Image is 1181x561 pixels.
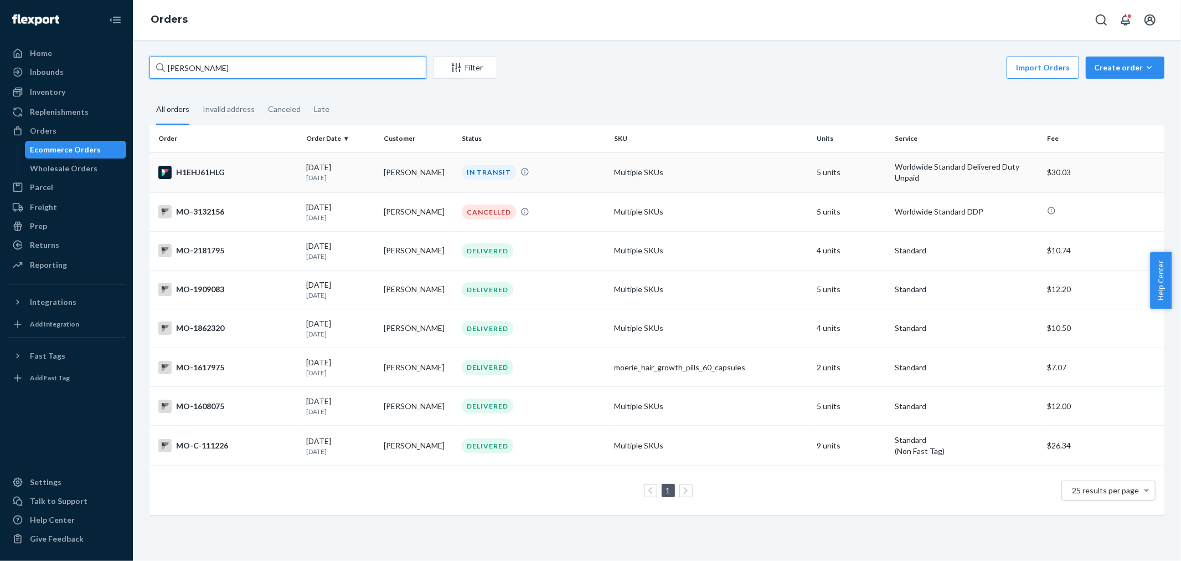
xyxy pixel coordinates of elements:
td: Multiple SKUs [610,231,813,270]
a: Settings [7,473,126,491]
div: DELIVERED [462,243,513,258]
button: Create order [1086,57,1164,79]
th: Order Date [302,125,380,152]
p: Worldwide Standard Delivered Duty Unpaid [895,161,1038,183]
div: Orders [30,125,56,136]
p: [DATE] [306,173,375,182]
td: $10.50 [1043,309,1164,348]
p: [DATE] [306,447,375,456]
div: [DATE] [306,162,375,182]
td: [PERSON_NAME] [379,309,457,348]
td: 5 units [813,152,891,192]
div: [DATE] [306,241,375,261]
th: Status [457,125,610,152]
div: [DATE] [306,357,375,378]
a: Reporting [7,256,126,274]
div: Fast Tags [30,350,65,361]
img: Flexport logo [12,14,59,25]
td: $12.00 [1043,387,1164,426]
a: Wholesale Orders [25,160,127,177]
div: Add Fast Tag [30,373,70,382]
button: Give Feedback [7,530,126,548]
div: CANCELLED [462,205,516,220]
div: Freight [30,202,57,213]
div: DELIVERED [462,360,513,375]
div: Late [314,95,329,124]
p: [DATE] [306,407,375,416]
div: Give Feedback [30,533,84,544]
td: Multiple SKUs [610,309,813,348]
div: Invalid address [203,95,255,124]
td: [PERSON_NAME] [379,270,457,309]
div: Inventory [30,86,65,98]
div: Settings [30,477,61,488]
a: Replenishments [7,103,126,121]
th: Service [890,125,1043,152]
a: Add Integration [7,315,126,333]
a: Talk to Support [7,492,126,510]
input: Search orders [149,57,426,79]
td: Multiple SKUs [610,192,813,231]
button: Close Navigation [104,9,126,31]
p: Standard [895,284,1038,295]
span: 25 results per page [1072,486,1139,495]
td: Multiple SKUs [610,152,813,192]
p: [DATE] [306,368,375,378]
td: [PERSON_NAME] [379,387,457,426]
p: [DATE] [306,213,375,222]
a: Orders [151,13,188,25]
div: MO-1862320 [158,322,297,335]
td: 9 units [813,426,891,466]
td: $30.03 [1043,152,1164,192]
a: Orders [7,122,126,140]
div: Create order [1094,62,1156,73]
div: Parcel [30,182,53,193]
th: Fee [1043,125,1164,152]
p: Standard [895,435,1038,446]
td: Multiple SKUs [610,270,813,309]
div: Prep [30,221,47,232]
p: Standard [895,401,1038,412]
div: MO-3132156 [158,205,297,218]
div: Home [30,48,52,59]
div: IN TRANSIT [462,165,516,180]
ol: breadcrumbs [142,4,197,36]
div: MO-2181795 [158,244,297,257]
div: [DATE] [306,436,375,456]
a: Add Fast Tag [7,369,126,387]
th: SKU [610,125,813,152]
p: [DATE] [306,329,375,339]
div: Integrations [30,297,76,308]
a: Returns [7,236,126,254]
div: Reporting [30,259,67,271]
button: Fast Tags [7,347,126,365]
a: Inventory [7,83,126,101]
div: [DATE] [306,279,375,300]
div: Wholesale Orders [30,163,98,174]
div: Ecommerce Orders [30,144,101,155]
button: Integrations [7,293,126,311]
div: H1EHJ61HLG [158,166,297,179]
div: Returns [30,239,59,251]
td: 4 units [813,309,891,348]
a: Inbounds [7,63,126,81]
div: Customer [384,134,453,143]
div: [DATE] [306,318,375,339]
div: Inbounds [30,67,64,78]
p: Standard [895,362,1038,373]
td: 5 units [813,387,891,426]
a: Ecommerce Orders [25,141,127,159]
a: Home [7,44,126,62]
span: Help Center [1150,252,1172,309]
th: Order [149,125,302,152]
td: $26.34 [1043,426,1164,466]
div: DELIVERED [462,282,513,297]
div: moerie_hair_growth_pills_60_capsules [614,362,808,373]
div: DELIVERED [462,438,513,453]
td: 4 units [813,231,891,270]
td: [PERSON_NAME] [379,152,457,192]
div: Replenishments [30,106,89,118]
button: Filter [433,57,497,79]
p: [DATE] [306,290,375,300]
div: MO-1608075 [158,400,297,413]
